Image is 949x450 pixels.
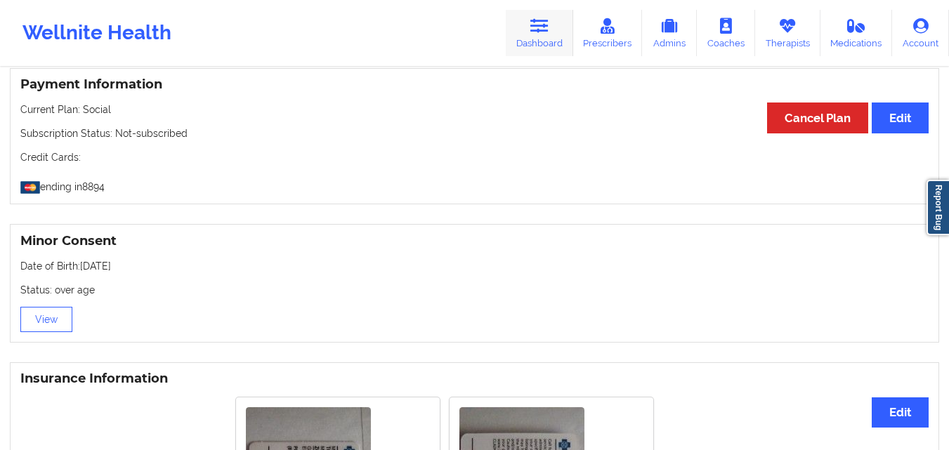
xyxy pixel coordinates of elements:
[20,259,929,273] p: Date of Birth: [DATE]
[20,77,929,93] h3: Payment Information
[642,10,697,56] a: Admins
[573,10,643,56] a: Prescribers
[892,10,949,56] a: Account
[20,233,929,249] h3: Minor Consent
[20,174,929,194] p: ending in 8894
[20,371,929,387] h3: Insurance Information
[697,10,755,56] a: Coaches
[20,126,929,140] p: Subscription Status: Not-subscribed
[20,283,929,297] p: Status: over age
[20,102,929,117] p: Current Plan: Social
[20,307,72,332] button: View
[927,180,949,235] a: Report Bug
[872,102,929,133] button: Edit
[506,10,573,56] a: Dashboard
[755,10,820,56] a: Therapists
[820,10,893,56] a: Medications
[20,150,929,164] p: Credit Cards:
[767,102,868,133] button: Cancel Plan
[872,397,929,428] button: Edit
